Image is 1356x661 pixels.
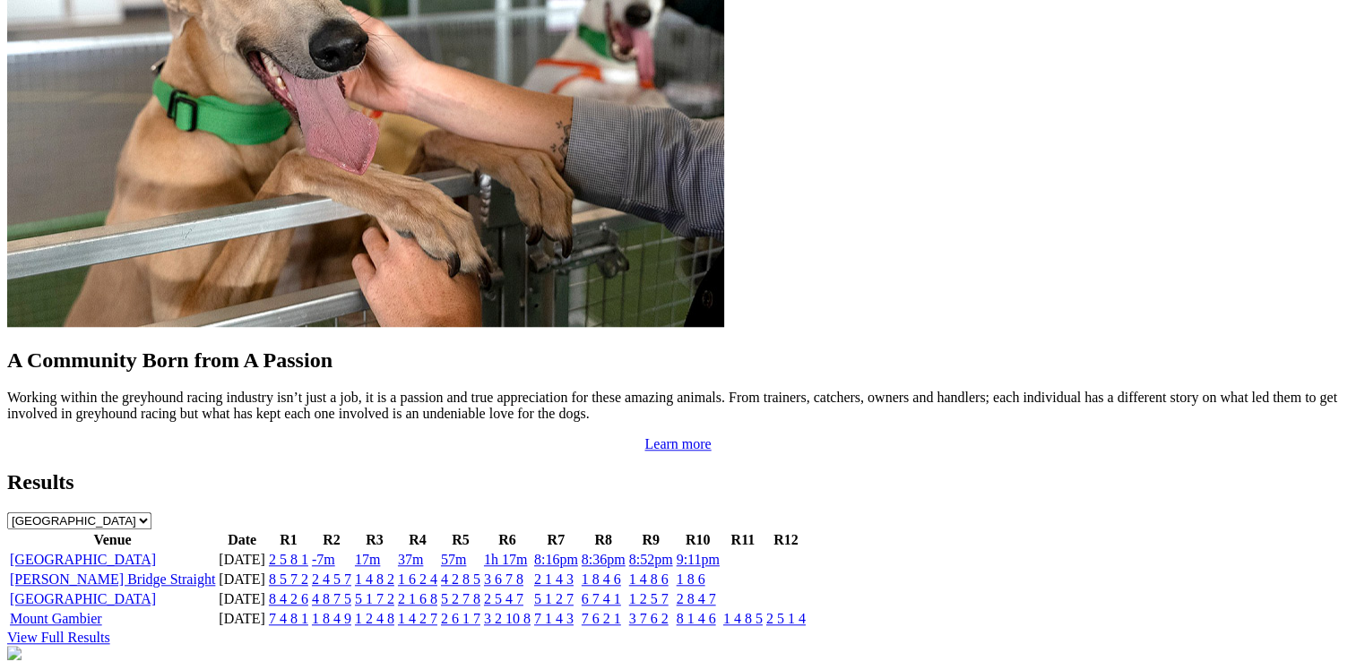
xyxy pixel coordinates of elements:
th: Venue [9,531,216,549]
th: R4 [397,531,438,549]
h2: Results [7,470,1349,494]
a: 1 8 6 [677,571,705,587]
a: 6 7 4 1 [582,591,621,606]
a: 2 5 4 7 [484,591,523,606]
th: R2 [311,531,352,549]
a: 4 8 7 5 [312,591,351,606]
td: [DATE] [218,590,266,608]
a: 37m [398,552,423,567]
a: 9:11pm [677,552,720,567]
th: R5 [440,531,481,549]
th: R1 [268,531,309,549]
th: R9 [628,531,674,549]
a: 1 4 2 7 [398,611,437,626]
a: 2 5 1 4 [766,611,806,626]
a: [PERSON_NAME] Bridge Straight [10,571,215,587]
a: 4 2 8 5 [441,571,480,587]
th: R7 [533,531,579,549]
th: R8 [581,531,626,549]
th: R6 [483,531,531,549]
th: Date [218,531,266,549]
a: 8:16pm [534,552,578,567]
a: [GEOGRAPHIC_DATA] [10,591,156,606]
h2: A Community Born from A Passion [7,348,1349,373]
a: 7 1 4 3 [534,611,574,626]
a: Learn more [644,436,711,451]
a: View Full Results [7,630,110,645]
a: 2 5 8 1 [269,552,308,567]
a: 2 1 4 3 [534,571,574,587]
a: 2 6 1 7 [441,611,480,626]
a: Mount Gambier [10,611,102,626]
a: 1 8 4 6 [582,571,621,587]
a: 1 4 8 5 [723,611,763,626]
th: R3 [354,531,395,549]
a: 8 4 2 6 [269,591,308,606]
a: 3 2 10 8 [484,611,531,626]
a: 7 6 2 1 [582,611,621,626]
a: 2 1 6 8 [398,591,437,606]
a: 8:52pm [629,552,673,567]
a: 5 2 7 8 [441,591,480,606]
a: 57m [441,552,466,567]
p: Working within the greyhound racing industry isn’t just a job, it is a passion and true appreciat... [7,390,1349,422]
a: 3 7 6 2 [629,611,669,626]
td: [DATE] [218,571,266,588]
a: 17m [355,552,380,567]
a: 1h 17m [484,552,527,567]
a: 1 4 8 2 [355,571,394,587]
a: 1 4 8 6 [629,571,669,587]
img: chasers_homepage.jpg [7,646,22,660]
th: R11 [722,531,764,549]
a: 8 5 7 2 [269,571,308,587]
a: 2 8 4 7 [677,591,716,606]
a: 5 1 7 2 [355,591,394,606]
a: -7m [312,552,335,567]
a: 1 2 5 7 [629,591,669,606]
a: [GEOGRAPHIC_DATA] [10,552,156,567]
td: [DATE] [218,610,266,628]
a: 1 6 2 4 [398,571,437,587]
a: 7 4 8 1 [269,611,308,626]
th: R12 [765,531,807,549]
a: 8:36pm [582,552,626,567]
a: 8 1 4 6 [677,611,716,626]
a: 1 2 4 8 [355,611,394,626]
th: R10 [676,531,721,549]
td: [DATE] [218,551,266,569]
a: 1 8 4 9 [312,611,351,626]
a: 5 1 2 7 [534,591,574,606]
a: 2 4 5 7 [312,571,351,587]
a: 3 6 7 8 [484,571,523,587]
